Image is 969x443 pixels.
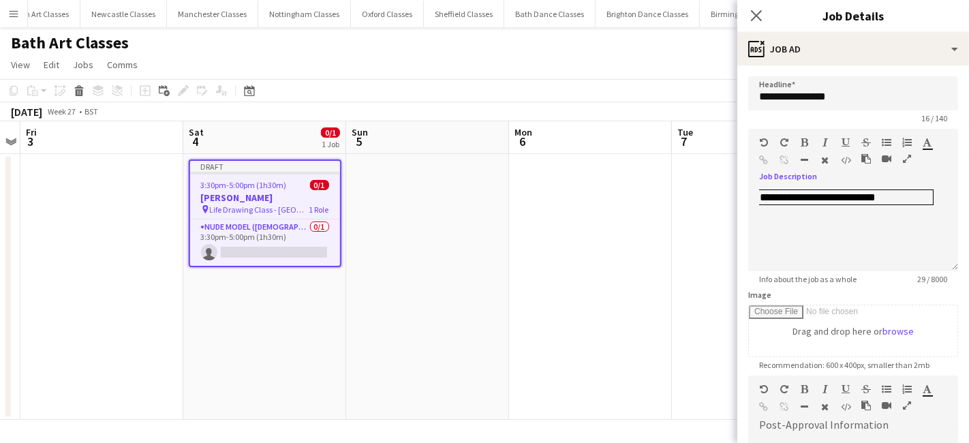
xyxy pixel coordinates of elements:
[841,401,850,412] button: HTML Code
[902,400,912,411] button: Fullscreen
[187,134,204,149] span: 4
[923,384,932,395] button: Text Color
[841,384,850,395] button: Underline
[210,204,309,215] span: Life Drawing Class - [GEOGRAPHIC_DATA]
[748,360,940,370] span: Recommendation: 600 x 400px, smaller than 2mb
[107,59,138,71] span: Comms
[258,1,351,27] button: Nottingham Classes
[11,33,129,53] h1: Bath Art Classes
[861,400,871,411] button: Paste as plain text
[882,400,891,411] button: Insert video
[675,134,693,149] span: 7
[352,126,368,138] span: Sun
[514,126,532,138] span: Mon
[80,1,167,27] button: Newcastle Classes
[44,59,59,71] span: Edit
[201,180,287,190] span: 3:30pm-5:00pm (1h30m)
[906,274,958,284] span: 29 / 8000
[512,134,532,149] span: 6
[820,384,830,395] button: Italic
[189,159,341,267] app-job-card: Draft3:30pm-5:00pm (1h30m)0/1[PERSON_NAME] Life Drawing Class - [GEOGRAPHIC_DATA]1 RoleNude Model...
[780,137,789,148] button: Redo
[820,137,830,148] button: Italic
[902,137,912,148] button: Ordered List
[309,204,329,215] span: 1 Role
[861,153,871,164] button: Paste as plain text
[910,113,958,123] span: 16 / 140
[190,219,340,266] app-card-role: Nude Model ([DEMOGRAPHIC_DATA])0/13:30pm-5:00pm (1h30m)
[38,56,65,74] a: Edit
[424,1,504,27] button: Sheffield Classes
[800,401,810,412] button: Horizontal Line
[780,384,789,395] button: Redo
[102,56,143,74] a: Comms
[820,401,830,412] button: Clear Formatting
[45,106,79,117] span: Week 27
[190,192,340,204] h3: [PERSON_NAME]
[700,1,795,27] button: Birmingham Classes
[677,126,693,138] span: Tue
[882,137,891,148] button: Unordered List
[737,33,969,65] div: Job Ad
[748,274,867,284] span: Info about the job as a whole
[73,59,93,71] span: Jobs
[820,155,830,166] button: Clear Formatting
[882,153,891,164] button: Insert video
[167,1,258,27] button: Manchester Classes
[596,1,700,27] button: Brighton Dance Classes
[310,180,329,190] span: 0/1
[861,137,871,148] button: Strikethrough
[800,155,810,166] button: Horizontal Line
[841,137,850,148] button: Underline
[84,106,98,117] div: BST
[351,1,424,27] button: Oxford Classes
[24,134,37,149] span: 3
[923,137,932,148] button: Text Color
[737,7,969,25] h3: Job Details
[189,126,204,138] span: Sat
[190,161,340,172] div: Draft
[5,56,35,74] a: View
[882,384,891,395] button: Unordered List
[11,105,42,119] div: [DATE]
[26,126,37,138] span: Fri
[861,384,871,395] button: Strikethrough
[67,56,99,74] a: Jobs
[321,127,340,138] span: 0/1
[759,384,769,395] button: Undo
[759,137,769,148] button: Undo
[350,134,368,149] span: 5
[902,153,912,164] button: Fullscreen
[504,1,596,27] button: Bath Dance Classes
[841,155,850,166] button: HTML Code
[800,384,810,395] button: Bold
[11,59,30,71] span: View
[800,137,810,148] button: Bold
[322,139,339,149] div: 1 Job
[902,384,912,395] button: Ordered List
